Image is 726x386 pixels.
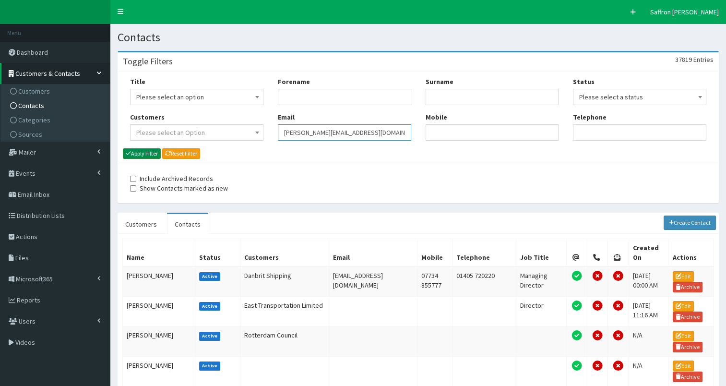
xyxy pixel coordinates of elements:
label: Active [199,332,221,340]
a: Categories [3,113,110,127]
label: Show Contacts marked as new [130,183,228,193]
span: Please select an Option [136,128,205,137]
td: 01405 720220 [452,266,516,297]
label: Status [573,77,595,86]
th: Name [123,239,195,266]
td: [PERSON_NAME] [123,326,195,356]
td: [DATE] 00:00 AM [629,266,668,297]
span: Reports [17,296,40,304]
a: Sources [3,127,110,142]
a: Edit [673,361,694,371]
label: Title [130,77,145,86]
th: Mobile [417,239,452,266]
span: Actions [16,232,37,241]
span: Mailer [19,148,36,157]
span: Entries [693,55,714,64]
td: Rotterdam Council [240,326,329,356]
td: [DATE] 11:16 AM [629,297,668,326]
td: [PERSON_NAME] [123,297,195,326]
input: Show Contacts marked as new [130,185,136,192]
span: Events [16,169,36,178]
span: Email Inbox [18,190,49,199]
td: [EMAIL_ADDRESS][DOMAIN_NAME] [329,266,417,297]
span: 37819 [675,55,692,64]
label: Surname [426,77,453,86]
span: Customers & Contacts [15,69,80,78]
a: Archive [673,342,702,352]
td: Director [516,297,566,326]
span: Customers [18,87,50,96]
th: Post Permission [608,239,629,266]
label: Telephone [573,112,607,122]
input: Include Archived Records [130,176,136,182]
a: Create Contact [664,216,716,230]
span: Please select an option [136,90,257,104]
label: Customers [130,112,165,122]
span: Please select an option [130,89,263,105]
span: Dashboard [17,48,48,57]
span: Please select a status [579,90,700,104]
td: Danbrit Shipping [240,266,329,297]
a: Edit [673,301,694,312]
a: Archive [673,372,702,382]
th: Status [195,239,240,266]
label: Mobile [426,112,447,122]
span: Users [19,317,36,326]
span: Microsoft365 [16,275,53,283]
a: Archive [673,282,702,292]
span: Sources [18,130,42,139]
th: Email Permission [566,239,587,266]
h3: Toggle Filters [123,57,173,66]
span: Please select a status [573,89,706,105]
span: Files [15,253,29,262]
th: Job Title [516,239,566,266]
label: Forename [278,77,310,86]
a: Reset Filter [162,148,200,159]
span: Contacts [18,101,44,110]
th: Telephone Permission [587,239,608,266]
a: Edit [673,331,694,341]
a: Contacts [167,214,208,234]
span: Categories [18,116,50,124]
label: Include Archived Records [130,174,213,183]
td: N/A [629,326,668,356]
a: Archive [673,312,702,322]
span: Distribution Lists [17,211,65,220]
th: Email [329,239,417,266]
th: Telephone [452,239,516,266]
td: [PERSON_NAME] [123,266,195,297]
button: Apply Filter [123,148,161,159]
td: [PERSON_NAME] [123,356,195,386]
label: Active [199,302,221,311]
label: Active [199,362,221,370]
th: Customers [240,239,329,266]
td: East Transportation Limited [240,297,329,326]
a: Customers [118,214,165,234]
td: 07734 855777 [417,266,452,297]
th: Created On [629,239,668,266]
th: Actions [669,239,714,266]
h1: Contacts [118,31,719,44]
label: Email [278,112,295,122]
span: Saffron [PERSON_NAME] [650,8,719,16]
td: Managing Director [516,266,566,297]
td: N/A [629,356,668,386]
a: Customers [3,84,110,98]
a: Edit [673,271,694,282]
label: Active [199,272,221,281]
a: Contacts [3,98,110,113]
span: Videos [15,338,35,347]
